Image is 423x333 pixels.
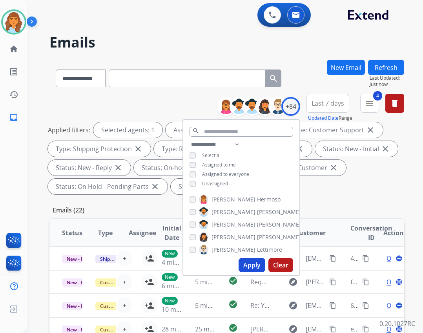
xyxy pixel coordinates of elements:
[362,302,369,309] mat-icon: content_copy
[257,196,281,203] span: Hermoso
[162,305,207,314] span: 10 minutes ago
[9,67,18,77] mat-icon: list_alt
[145,301,154,310] mat-icon: person_add
[329,255,336,262] mat-icon: content_copy
[166,122,227,138] div: Assigned to me
[62,302,98,310] span: New - Initial
[329,302,336,309] mat-icon: content_copy
[281,97,300,116] div: +84
[133,144,143,154] mat-icon: close
[117,298,132,313] button: +
[239,258,265,272] button: Apply
[288,301,298,310] mat-icon: explore
[284,122,383,138] div: Type: Customer Support
[308,115,339,121] button: Updated Date
[202,152,222,159] span: Select all
[162,297,178,305] p: New
[95,255,149,263] span: Shipping Protection
[396,302,403,309] mat-icon: language
[329,326,336,333] mat-icon: content_copy
[211,196,255,203] span: [PERSON_NAME]
[117,251,132,266] button: +
[98,228,113,238] span: Type
[162,282,204,290] span: 6 minutes ago
[154,141,232,157] div: Type: Reguard CS
[49,35,404,50] h2: Emails
[368,60,404,75] button: Refresh
[202,161,236,168] span: Assigned to me
[312,102,344,105] span: Last 7 days
[49,205,88,215] p: Emails (22)
[202,171,249,177] span: Assigned to everyone
[62,228,82,238] span: Status
[250,301,384,310] span: Re: Your repaired product is ready for pickup
[48,125,90,135] p: Applied filters:
[129,228,156,238] span: Assignee
[195,301,237,310] span: 5 minutes ago
[145,277,154,287] mat-icon: person_add
[93,122,162,138] div: Selected agents: 1
[257,233,301,241] span: [PERSON_NAME]
[387,254,403,263] span: Open
[387,277,403,287] span: Open
[228,323,238,333] mat-icon: check_circle
[95,278,146,287] span: Customer Support
[288,277,298,287] mat-icon: explore
[306,301,325,310] span: [EMAIL_ADDRESS][DOMAIN_NAME]
[362,278,369,285] mat-icon: content_copy
[162,250,178,258] p: New
[362,255,369,262] mat-icon: content_copy
[123,301,126,310] span: +
[48,179,168,194] div: Status: On Hold - Pending Parts
[62,278,98,287] span: New - Initial
[257,246,282,254] span: Lettimore
[162,258,204,267] span: 4 minutes ago
[211,233,255,241] span: [PERSON_NAME]
[3,11,25,33] img: avatar
[162,223,182,242] span: Initial Date
[387,301,403,310] span: Open
[350,223,392,242] span: Conversation ID
[113,163,123,172] mat-icon: close
[295,228,326,238] span: Customer
[211,221,255,229] span: [PERSON_NAME]
[228,276,238,285] mat-icon: check_circle
[327,60,365,75] button: New Email
[360,94,379,113] button: 4
[9,90,18,99] mat-icon: history
[9,44,18,54] mat-icon: home
[48,141,151,157] div: Type: Shipping Protection
[381,144,390,154] mat-icon: close
[171,179,276,194] div: Status: On Hold - Servicers
[117,274,132,290] button: +
[306,254,325,263] span: [EMAIL_ADDRESS][DOMAIN_NAME]
[9,113,18,122] mat-icon: inbox
[268,258,293,272] button: Clear
[329,163,338,172] mat-icon: close
[396,255,403,262] mat-icon: language
[306,277,325,287] span: [PERSON_NAME][EMAIL_ADDRESS][DOMAIN_NAME]
[257,221,301,229] span: [PERSON_NAME]
[306,94,349,113] button: Last 7 days
[370,81,404,88] span: Just now
[211,246,255,254] span: [PERSON_NAME]
[211,208,255,216] span: [PERSON_NAME]
[257,208,301,216] span: [PERSON_NAME]
[365,99,374,108] mat-icon: menu
[373,91,382,101] span: 4
[192,127,199,134] mat-icon: search
[95,302,146,310] span: Customer Support
[370,75,404,81] span: Last Updated:
[329,278,336,285] mat-icon: content_copy
[308,115,352,121] span: Range
[379,319,415,328] p: 0.20.1027RC
[162,273,178,281] p: New
[195,278,237,286] span: 5 minutes ago
[362,326,369,333] mat-icon: content_copy
[48,160,131,176] div: Status: New - Reply
[62,255,98,263] span: New - Initial
[396,326,403,333] mat-icon: language
[228,300,238,309] mat-icon: check_circle
[145,254,154,263] mat-icon: person_add
[202,180,228,187] span: Unassigned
